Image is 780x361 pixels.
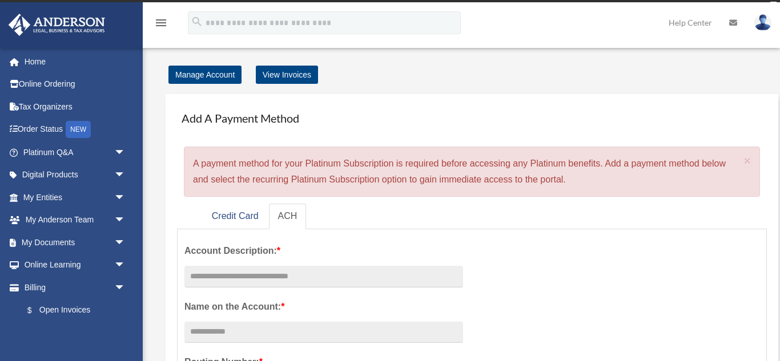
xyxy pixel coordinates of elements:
a: Manage Account [168,66,242,84]
a: Billingarrow_drop_down [8,276,143,299]
a: Order StatusNEW [8,118,143,141]
a: ACH [269,204,307,229]
a: Online Ordering [8,73,143,96]
a: Digital Productsarrow_drop_down [8,164,143,186]
h4: Add A Payment Method [177,106,767,131]
a: Home [8,50,143,73]
label: Account Description: [184,243,463,259]
span: × [744,154,751,167]
i: menu [154,16,168,30]
button: Close [744,155,751,167]
a: menu [154,20,168,30]
a: My Documentsarrow_drop_down [8,231,143,254]
span: arrow_drop_down [114,164,137,187]
a: Platinum Q&Aarrow_drop_down [8,141,143,164]
i: search [191,15,203,28]
span: $ [34,303,39,318]
span: arrow_drop_down [114,276,137,299]
a: Online Learningarrow_drop_down [8,254,143,277]
span: arrow_drop_down [114,141,137,164]
span: arrow_drop_down [114,254,137,277]
div: NEW [66,121,91,138]
a: Past Invoices [16,322,143,344]
span: arrow_drop_down [114,209,137,232]
a: My Entitiesarrow_drop_down [8,186,143,209]
div: close [770,2,777,9]
a: View Invoices [256,66,318,84]
a: My Anderson Teamarrow_drop_down [8,209,143,232]
a: Tax Organizers [8,95,143,118]
span: arrow_drop_down [114,186,137,209]
div: A payment method for your Platinum Subscription is required before accessing any Platinum benefit... [184,147,760,197]
img: User Pic [754,14,771,31]
a: Credit Card [203,204,268,229]
span: arrow_drop_down [114,231,137,254]
img: Anderson Advisors Platinum Portal [5,14,108,36]
label: Name on the Account: [184,299,463,315]
a: $Open Invoices [16,299,143,322]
